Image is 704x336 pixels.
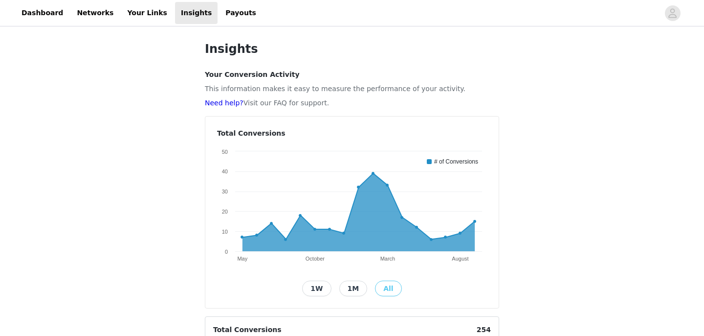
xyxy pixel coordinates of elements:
text: May [237,256,247,262]
text: 0 [225,249,228,255]
text: August [452,256,468,262]
a: Dashboard [16,2,69,24]
text: October [306,256,325,262]
a: Your Links [121,2,173,24]
h4: Total Conversions [217,128,487,139]
text: March [380,256,396,262]
a: Need help? [205,99,243,107]
text: # of Conversions [434,158,478,165]
button: 1W [302,281,331,296]
text: 50 [222,149,228,155]
h4: Your Conversion Activity [205,70,499,80]
h1: Insights [205,40,499,58]
div: avatar [668,5,677,21]
p: This information makes it easy to measure the performance of your activity. [205,84,499,94]
a: Payouts [220,2,262,24]
text: 40 [222,168,228,174]
button: All [375,281,401,296]
a: Networks [71,2,119,24]
text: 20 [222,209,228,215]
p: Visit our FAQ for support. [205,98,499,108]
text: 30 [222,189,228,194]
button: 1M [339,281,368,296]
a: Insights [175,2,218,24]
text: 10 [222,229,228,235]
